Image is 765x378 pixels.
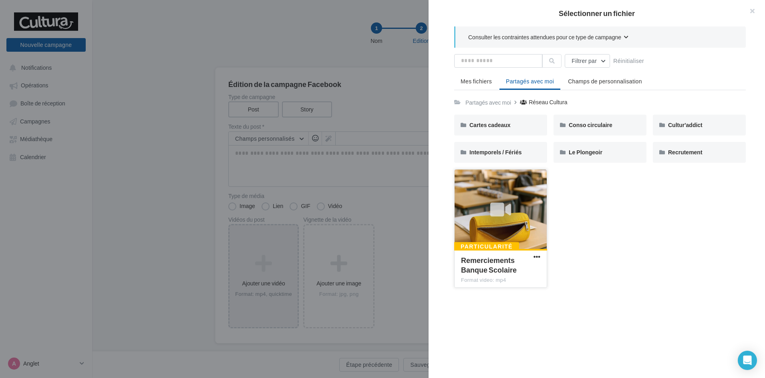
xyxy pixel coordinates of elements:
span: Cultur'addict [668,121,703,128]
span: Partagés avec moi [506,78,554,85]
button: Filtrer par [565,54,610,68]
div: Partagés avec moi [465,99,511,107]
div: Particularité [454,242,519,251]
span: Consulter les contraintes attendues pour ce type de campagne [468,33,621,41]
div: Réseau Cultura [529,98,567,106]
h2: Sélectionner un fichier [441,10,752,17]
div: Format video: mp4 [461,277,540,284]
span: Remerciements Banque Scolaire [461,256,517,274]
span: Recrutement [668,149,703,156]
button: Réinitialiser [610,56,647,66]
span: Cartes cadeaux [469,121,511,128]
span: Mes fichiers [461,78,492,85]
span: Intemporels / Fériés [469,149,522,156]
span: Le Plongeoir [569,149,602,156]
div: Open Intercom Messenger [738,351,757,370]
span: Champs de personnalisation [568,78,642,85]
span: Conso circulaire [569,121,612,128]
button: Consulter les contraintes attendues pour ce type de campagne [468,33,628,43]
